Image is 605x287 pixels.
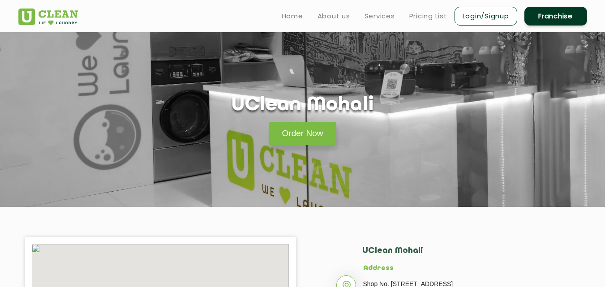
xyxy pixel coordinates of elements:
a: Order Now [269,122,337,145]
a: Pricing List [409,11,447,21]
a: Services [365,11,395,21]
a: Login/Signup [455,7,517,26]
h1: UClean Mohali [232,94,374,117]
h5: Address [363,265,554,273]
a: About us [318,11,350,21]
h2: UClean Mohali [362,246,554,265]
a: Home [282,11,303,21]
img: UClean Laundry and Dry Cleaning [18,9,78,25]
a: Franchise [524,7,587,26]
